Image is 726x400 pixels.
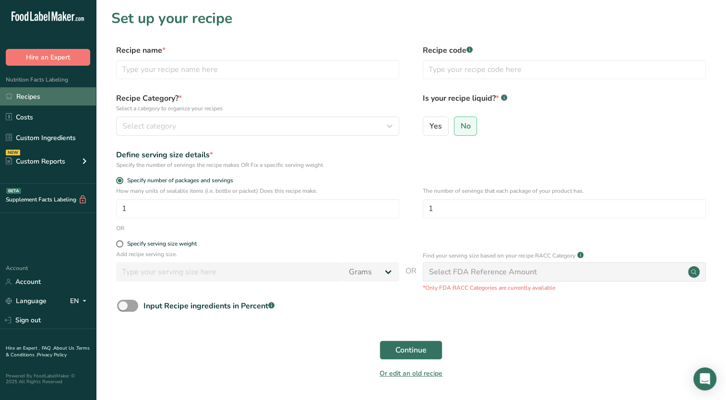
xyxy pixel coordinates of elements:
p: The number of servings that each package of your product has. [423,187,706,195]
span: OR [405,265,417,292]
input: Type your recipe name here [116,60,399,79]
span: Specify number of packages and servings [123,177,233,184]
div: Specify serving size weight [127,240,197,247]
a: Language [6,293,47,309]
div: Custom Reports [6,156,65,166]
p: Select a category to organize your recipes [116,104,399,113]
span: Select category [122,120,176,132]
div: OR [116,224,124,233]
a: Or edit an old recipe [380,369,442,378]
span: No [460,121,470,131]
div: Powered By FoodLabelMaker © 2025 All Rights Reserved [6,373,90,385]
button: Continue [380,341,442,360]
h1: Set up your recipe [111,8,711,29]
a: Hire an Expert . [6,345,40,352]
a: Terms & Conditions . [6,345,90,358]
input: Type your recipe code here [423,60,706,79]
div: Select FDA Reference Amount [429,266,537,278]
span: Yes [429,121,442,131]
p: How many units of sealable items (i.e. bottle or packet) Does this recipe make. [116,187,399,195]
div: NEW [6,150,20,155]
a: FAQ . [42,345,53,352]
span: Continue [395,344,427,356]
a: Privacy Policy [37,352,67,358]
button: Select category [116,117,399,136]
div: Specify the number of servings the recipe makes OR Fix a specific serving weight [116,161,399,169]
input: Type your serving size here [116,262,343,282]
label: Is your recipe liquid? [423,93,706,113]
label: Recipe name [116,45,399,56]
label: Recipe Category? [116,93,399,113]
div: Define serving size details [116,149,399,161]
div: Input Recipe ingredients in Percent [143,300,274,312]
a: About Us . [53,345,76,352]
p: Find your serving size based on your recipe RACC Category [423,251,575,260]
p: Add recipe serving size. [116,250,399,259]
div: Open Intercom Messenger [693,367,716,390]
button: Hire an Expert [6,49,90,66]
p: *Only FDA RACC Categories are currently available [423,283,706,292]
div: EN [70,295,90,307]
label: Recipe code [423,45,706,56]
div: BETA [6,188,21,194]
